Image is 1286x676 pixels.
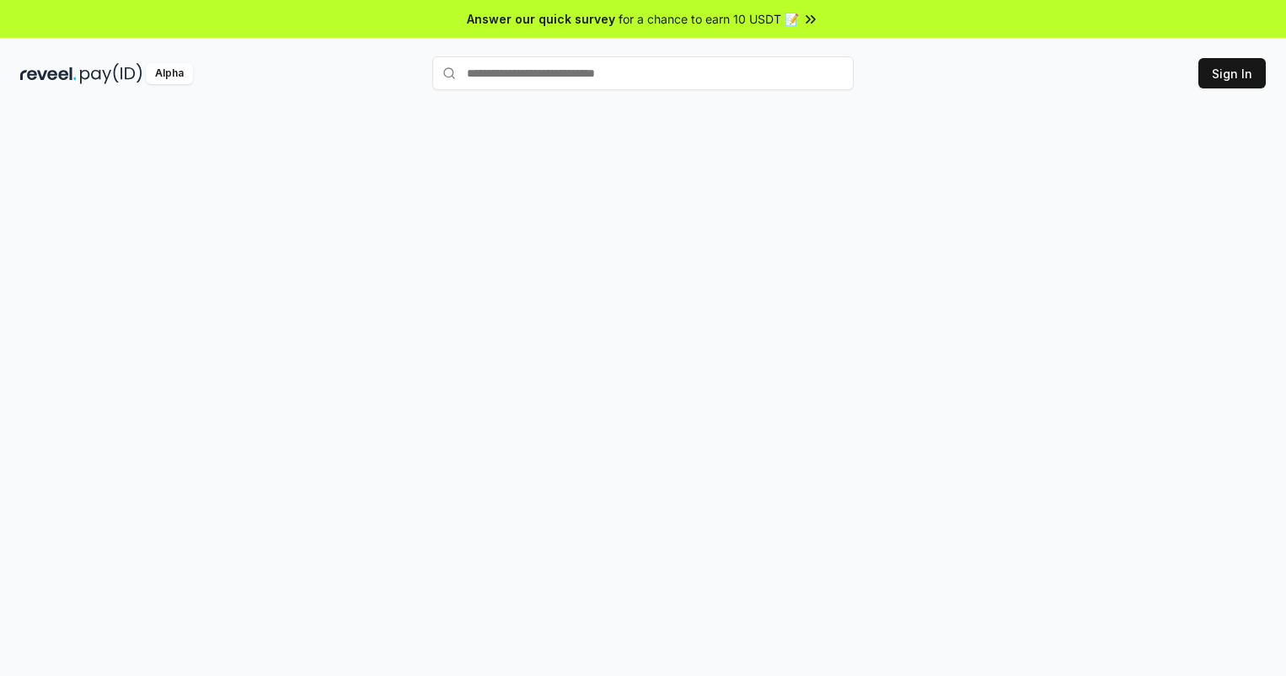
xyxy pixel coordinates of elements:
button: Sign In [1198,58,1266,88]
span: for a chance to earn 10 USDT 📝 [619,10,799,28]
div: Alpha [146,63,193,84]
img: pay_id [80,63,142,84]
img: reveel_dark [20,63,77,84]
span: Answer our quick survey [467,10,615,28]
